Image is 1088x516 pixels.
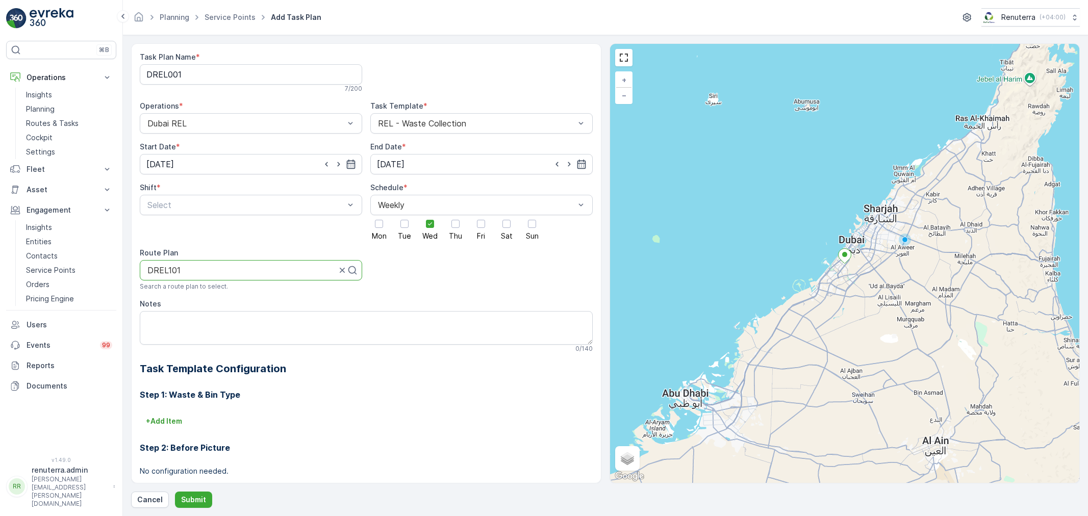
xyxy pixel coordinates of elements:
span: Mon [372,233,387,240]
p: Operations [27,72,96,83]
p: 7 / 200 [345,85,362,93]
a: Reports [6,355,116,376]
p: Insights [26,222,52,233]
label: End Date [370,142,402,151]
button: Cancel [131,492,169,508]
button: RRrenuterra.admin[PERSON_NAME][EMAIL_ADDRESS][PERSON_NAME][DOMAIN_NAME] [6,465,116,508]
a: Planning [22,102,116,116]
p: Service Points [26,265,75,275]
a: View Fullscreen [616,50,631,65]
a: Documents [6,376,116,396]
a: Homepage [133,15,144,24]
label: Task Plan Name [140,53,196,61]
p: Reports [27,360,112,371]
a: Routes & Tasks [22,116,116,131]
label: Start Date [140,142,176,151]
img: Google [613,470,646,483]
p: Cancel [137,495,163,505]
p: [PERSON_NAME][EMAIL_ADDRESS][PERSON_NAME][DOMAIN_NAME] [32,475,108,508]
button: Operations [6,67,116,88]
button: Submit [175,492,212,508]
a: Service Points [205,13,256,21]
a: Entities [22,235,116,249]
p: Renuterra [1001,12,1035,22]
p: No configuration needed. [140,466,593,476]
span: Fri [477,233,485,240]
p: Fleet [27,164,96,174]
a: Open this area in Google Maps (opens a new window) [613,470,646,483]
p: Cockpit [26,133,53,143]
label: Shift [140,183,157,192]
span: Thu [449,233,462,240]
span: v 1.49.0 [6,457,116,463]
label: Task Template [370,101,423,110]
input: dd/mm/yyyy [370,154,593,174]
a: Orders [22,277,116,292]
p: Events [27,340,94,350]
a: Zoom Out [616,88,631,103]
p: Asset [27,185,96,195]
span: Search a route plan to select. [140,282,228,291]
label: Schedule [370,183,403,192]
span: Sun [526,233,539,240]
a: Contacts [22,249,116,263]
span: + [622,75,626,84]
span: Sat [501,233,513,240]
button: Asset [6,179,116,200]
a: Insights [22,88,116,102]
p: Routes & Tasks [26,118,79,128]
p: Engagement [27,205,96,215]
img: Screenshot_2024-07-26_at_13.33.01.png [981,12,997,23]
button: +Add Item [140,413,188,429]
button: Renuterra(+04:00) [981,8,1080,27]
p: Pricing Engine [26,294,74,304]
label: Notes [140,299,161,308]
a: Insights [22,220,116,235]
div: RR [9,478,25,495]
p: + Add Item [146,416,182,426]
span: Add Task Plan [269,12,323,22]
img: logo [6,8,27,29]
a: Events99 [6,335,116,355]
p: 99 [102,341,110,349]
a: Zoom In [616,72,631,88]
a: Pricing Engine [22,292,116,306]
p: 0 / 140 [575,345,593,353]
p: Submit [181,495,206,505]
a: Planning [160,13,189,21]
h3: Step 1: Waste & Bin Type [140,389,593,401]
p: ⌘B [99,46,109,54]
a: Settings [22,145,116,159]
p: Insights [26,90,52,100]
p: Planning [26,104,55,114]
h2: Task Template Configuration [140,361,593,376]
span: − [622,91,627,99]
p: renuterra.admin [32,465,108,475]
p: Select [147,199,344,211]
p: Settings [26,147,55,157]
button: Engagement [6,200,116,220]
label: Operations [140,101,179,110]
p: Documents [27,381,112,391]
h3: Step 2: Before Picture [140,442,593,454]
img: logo_light-DOdMpM7g.png [30,8,73,29]
a: Cockpit [22,131,116,145]
p: Orders [26,279,49,290]
span: Wed [422,233,438,240]
a: Service Points [22,263,116,277]
input: dd/mm/yyyy [140,154,362,174]
button: Fleet [6,159,116,179]
p: Contacts [26,251,58,261]
a: Users [6,315,116,335]
span: Tue [398,233,411,240]
p: Users [27,320,112,330]
a: Layers [616,447,639,470]
label: Route Plan [140,248,178,257]
p: ( +04:00 ) [1040,13,1066,21]
p: Entities [26,237,52,247]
